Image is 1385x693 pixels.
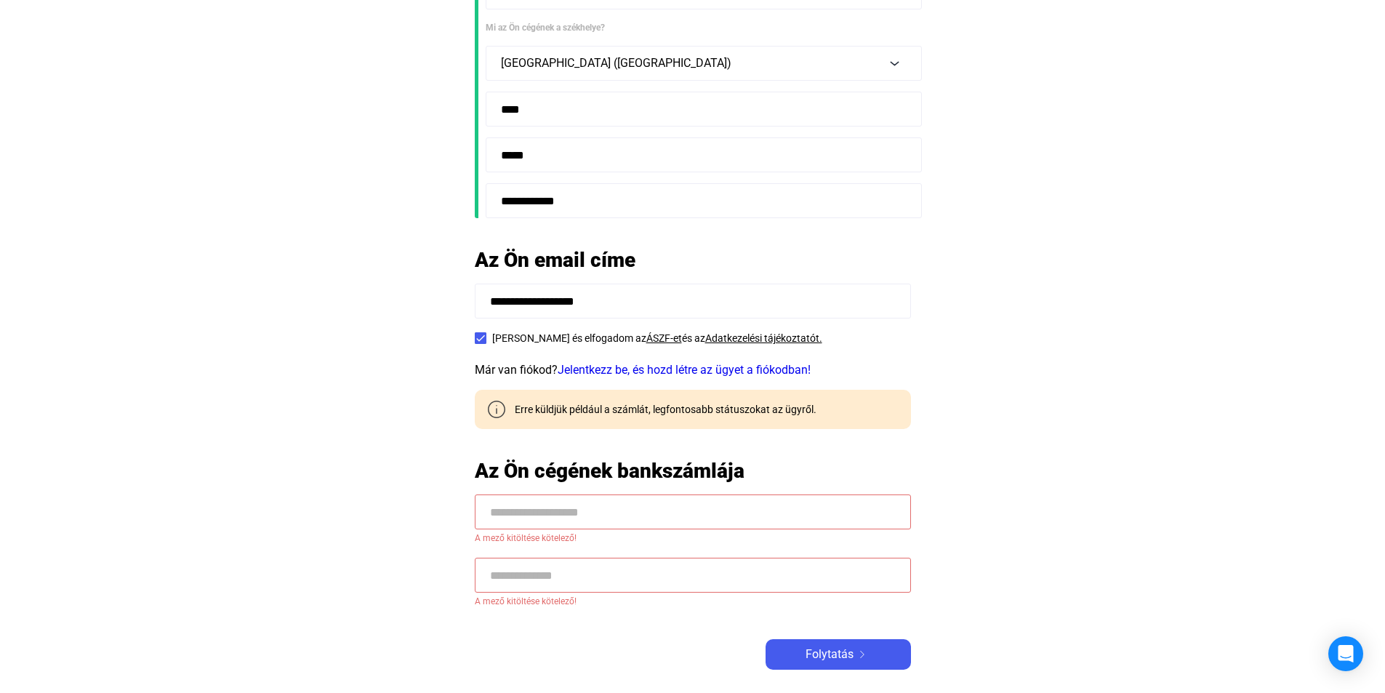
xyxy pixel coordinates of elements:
div: Mi az Ön cégének a székhelye? [486,20,911,35]
span: [GEOGRAPHIC_DATA] ([GEOGRAPHIC_DATA]) [501,56,731,70]
div: Open Intercom Messenger [1328,636,1363,671]
button: Folytatásarrow-right-white [766,639,911,670]
span: és az [682,332,705,344]
button: [GEOGRAPHIC_DATA] ([GEOGRAPHIC_DATA]) [486,46,922,81]
a: ÁSZF-et [646,332,682,344]
span: [PERSON_NAME] és elfogadom az [492,332,646,344]
a: Jelentkezz be, és hozd létre az ügyet a fiókodban! [558,363,811,377]
div: Erre küldjük például a számlát, legfontosabb státuszokat az ügyről. [504,402,816,417]
span: A mező kitöltése kötelező! [475,529,911,547]
img: info-grey-outline [488,401,505,418]
h2: Az Ön cégének bankszámlája [475,458,911,484]
h2: Az Ön email címe [475,247,911,273]
a: Adatkezelési tájékoztatót. [705,332,822,344]
span: Folytatás [806,646,854,663]
div: Már van fiókod? [475,361,911,379]
span: A mező kitöltése kötelező! [475,593,911,610]
img: arrow-right-white [854,651,871,658]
